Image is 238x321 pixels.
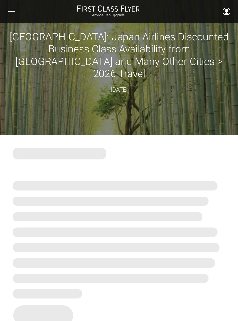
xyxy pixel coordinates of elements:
[5,31,233,80] h2: [GEOGRAPHIC_DATA]: Japan Airlines Discounted Business Class Availability from [GEOGRAPHIC_DATA] a...
[77,5,140,12] img: First Class Flyer
[111,86,127,93] time: [DATE]
[77,13,140,18] small: Anyone Can Upgrade
[77,5,140,18] a: First Class FlyerAnyone Can Upgrade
